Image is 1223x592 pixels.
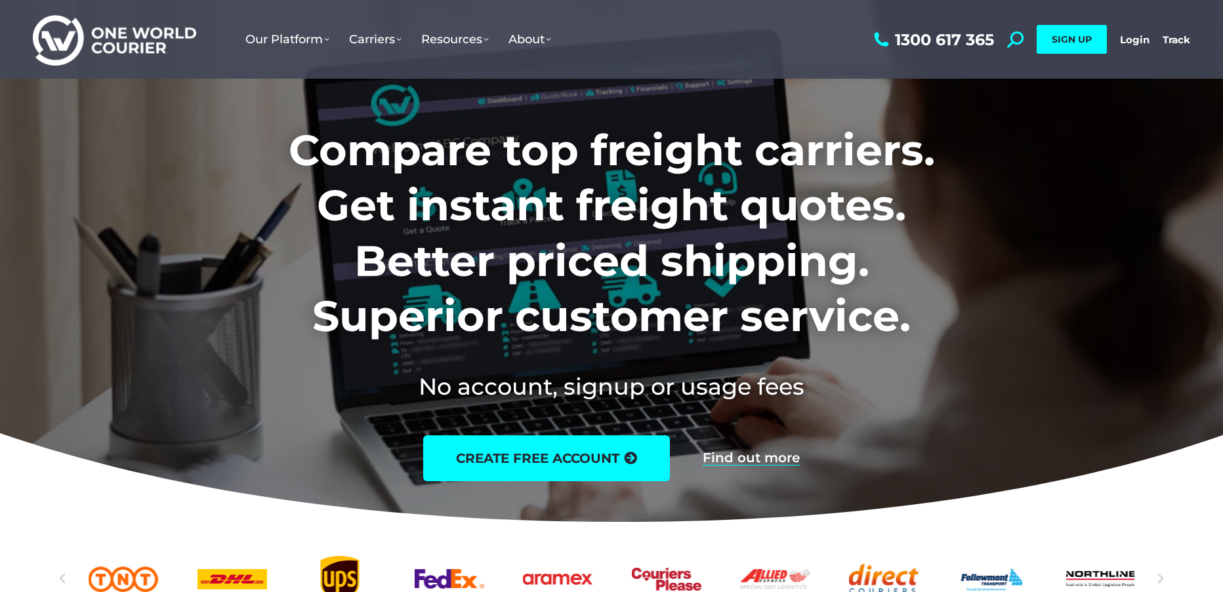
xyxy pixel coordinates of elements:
a: create free account [423,435,670,481]
span: Resources [421,32,489,47]
a: Carriers [339,19,411,60]
span: Our Platform [245,32,329,47]
span: SIGN UP [1052,33,1092,45]
h2: No account, signup or usage fees [202,370,1022,403]
span: About [508,32,551,47]
a: Our Platform [236,19,339,60]
a: SIGN UP [1037,25,1107,54]
a: Login [1120,33,1150,46]
span: Carriers [349,32,402,47]
a: Resources [411,19,499,60]
h1: Compare top freight carriers. Get instant freight quotes. Better priced shipping. Superior custom... [202,123,1022,344]
a: Find out more [703,451,800,465]
a: About [499,19,561,60]
img: One World Courier [33,13,196,66]
a: Track [1163,33,1190,46]
a: 1300 617 365 [871,31,994,48]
